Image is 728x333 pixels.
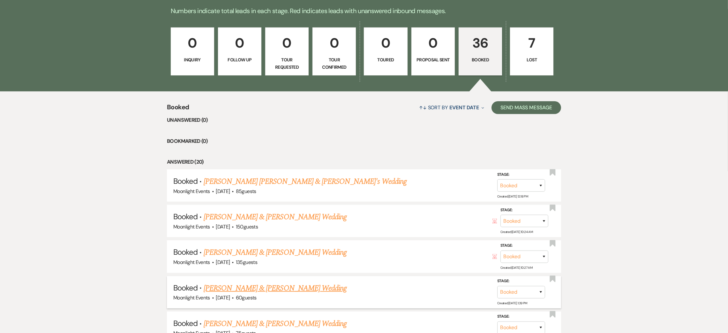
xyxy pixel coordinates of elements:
span: 135 guests [236,259,257,266]
p: Follow Up [222,56,257,63]
a: 0Proposal Sent [411,27,455,75]
a: [PERSON_NAME] & [PERSON_NAME] Wedding [204,318,347,329]
p: 0 [222,32,257,54]
li: Answered (20) [167,158,561,166]
span: [DATE] [216,223,230,230]
span: Event Date [449,104,479,111]
p: 36 [463,32,498,54]
p: 0 [269,32,304,54]
p: Toured [368,56,403,63]
p: Booked [463,56,498,63]
p: Numbers indicate total leads in each stage. Red indicates leads with unanswered inbound messages. [134,6,594,16]
p: Tour Requested [269,56,304,71]
span: [DATE] [216,188,230,195]
span: Booked [173,247,198,257]
a: 7Lost [510,27,553,75]
a: 36Booked [459,27,502,75]
p: 0 [416,32,451,54]
span: Booked [173,318,198,328]
span: [DATE] [216,294,230,301]
span: 60 guests [236,294,257,301]
p: Inquiry [175,56,210,63]
span: Moonlight Events [173,294,210,301]
p: 0 [175,32,210,54]
a: 0Tour Confirmed [312,27,356,75]
button: Sort By Event Date [417,99,487,116]
a: 0Tour Requested [265,27,309,75]
p: Tour Confirmed [317,56,352,71]
span: Created: [DATE] 10:24 AM [500,230,533,234]
span: [DATE] [216,259,230,266]
button: Send Mass Message [492,101,561,114]
a: [PERSON_NAME] [PERSON_NAME] & [PERSON_NAME]'s Wedding [204,176,407,187]
label: Stage: [497,278,545,285]
span: Created: [DATE] 12:18 PM [497,194,528,198]
a: 0Toured [364,27,407,75]
a: [PERSON_NAME] & [PERSON_NAME] Wedding [204,283,347,294]
span: Booked [173,212,198,221]
label: Stage: [497,313,545,320]
span: ↑↓ [419,104,427,111]
p: Proposal Sent [416,56,451,63]
label: Stage: [497,171,545,178]
span: Created: [DATE] 1:39 PM [497,301,527,305]
li: Bookmarked (0) [167,137,561,145]
span: 85 guests [236,188,256,195]
p: Lost [514,56,549,63]
p: 7 [514,32,549,54]
a: [PERSON_NAME] & [PERSON_NAME] Wedding [204,247,347,258]
span: Moonlight Events [173,223,210,230]
label: Stage: [500,242,548,249]
a: [PERSON_NAME] & [PERSON_NAME] Wedding [204,211,347,223]
label: Stage: [500,207,548,214]
span: Created: [DATE] 10:27 AM [500,265,532,269]
span: 150 guests [236,223,258,230]
li: Unanswered (0) [167,116,561,124]
p: 0 [368,32,403,54]
span: Booked [173,283,198,293]
a: 0Follow Up [218,27,261,75]
a: 0Inquiry [171,27,214,75]
span: Moonlight Events [173,259,210,266]
span: Booked [173,176,198,186]
p: 0 [317,32,352,54]
span: Booked [167,102,189,116]
span: Moonlight Events [173,188,210,195]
